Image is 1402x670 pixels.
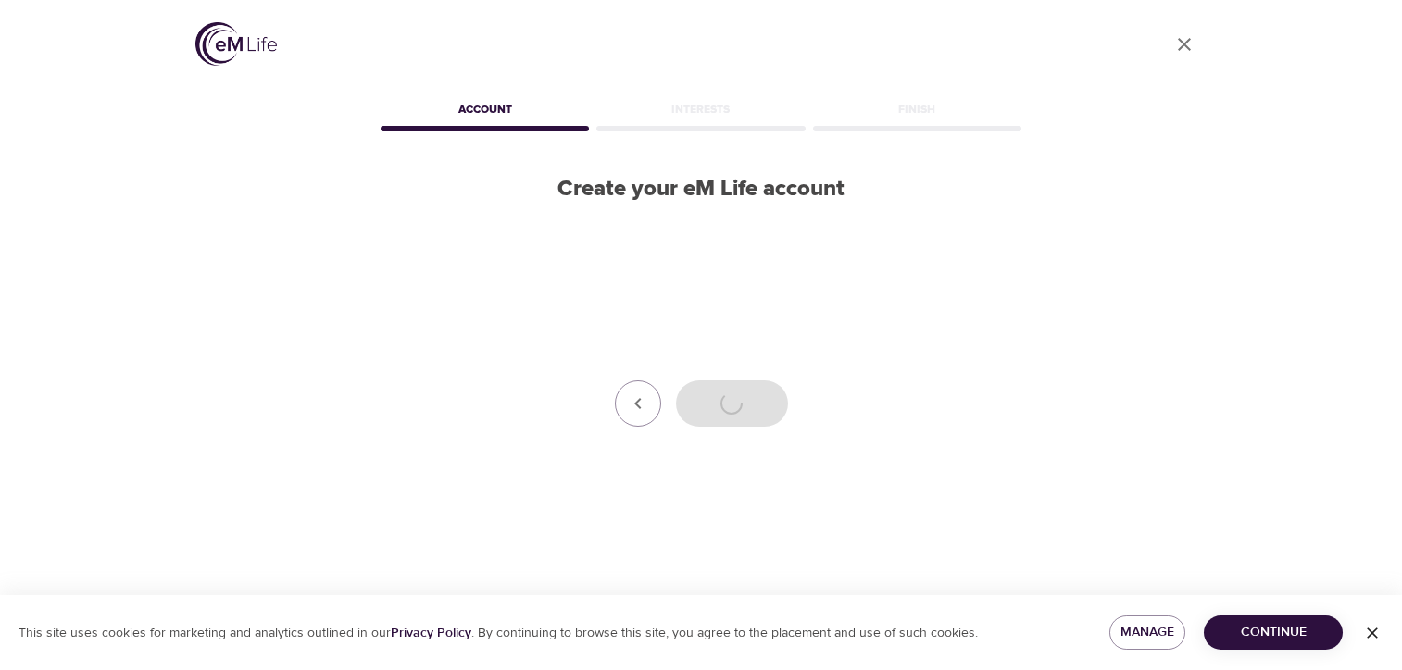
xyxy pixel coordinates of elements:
[377,176,1025,203] h2: Create your eM Life account
[1109,615,1186,650] button: Manage
[1162,22,1207,67] a: close
[1219,621,1328,644] span: Continue
[391,625,471,641] a: Privacy Policy
[195,22,277,66] img: logo
[1204,615,1343,650] button: Continue
[1124,621,1171,644] span: Manage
